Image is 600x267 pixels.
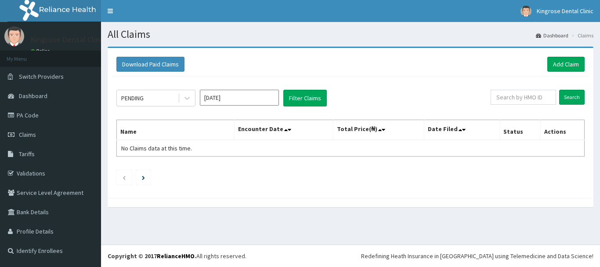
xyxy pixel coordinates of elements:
[520,6,531,17] img: User Image
[19,73,64,80] span: Switch Providers
[121,94,144,102] div: PENDING
[121,144,192,152] span: No Claims data at this time.
[142,173,145,181] a: Next page
[491,90,556,105] input: Search by HMO ID
[424,120,500,140] th: Date Filed
[536,32,568,39] a: Dashboard
[122,173,126,181] a: Previous page
[117,120,235,140] th: Name
[157,252,195,260] a: RelianceHMO
[333,120,424,140] th: Total Price(₦)
[4,26,24,46] img: User Image
[569,32,593,39] li: Claims
[108,252,196,260] strong: Copyright © 2017 .
[19,131,36,139] span: Claims
[540,120,584,140] th: Actions
[19,150,35,158] span: Tariffs
[31,36,106,44] p: Kingrose Dental Clinic
[500,120,541,140] th: Status
[200,90,279,106] input: Select Month and Year
[559,90,585,105] input: Search
[108,29,593,40] h1: All Claims
[547,57,585,72] a: Add Claim
[361,252,593,260] div: Redefining Heath Insurance in [GEOGRAPHIC_DATA] using Telemedicine and Data Science!
[235,120,333,140] th: Encounter Date
[31,48,52,54] a: Online
[101,245,600,267] footer: All rights reserved.
[116,57,184,72] button: Download Paid Claims
[283,90,327,106] button: Filter Claims
[537,7,593,15] span: Kingrose Dental Clinic
[19,92,47,100] span: Dashboard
